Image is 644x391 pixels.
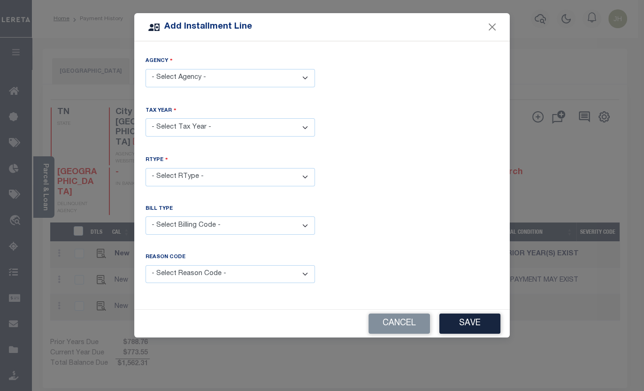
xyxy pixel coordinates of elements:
[146,56,173,65] label: Agency
[146,205,173,213] label: Bill Type
[146,155,168,164] label: RType
[146,253,185,261] label: Reason Code
[439,314,500,334] button: Save
[368,314,430,334] button: Cancel
[146,106,176,115] label: Tax Year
